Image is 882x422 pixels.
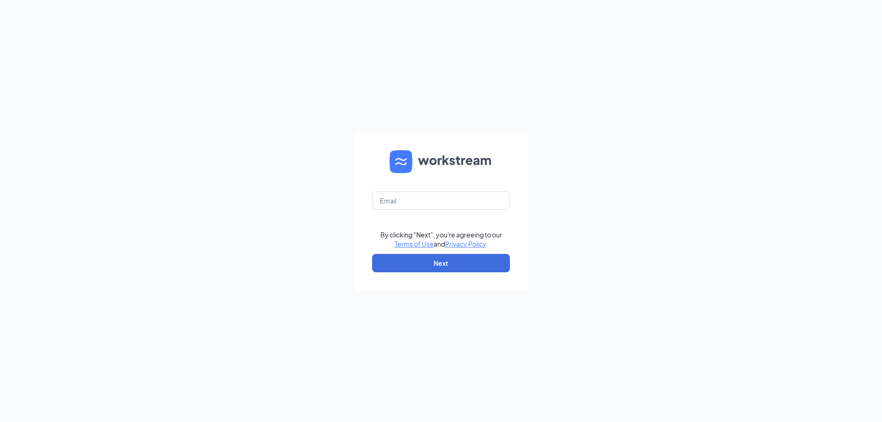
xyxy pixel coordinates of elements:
a: Terms of Use [395,240,434,248]
a: Privacy Policy [445,240,486,248]
img: WS logo and Workstream text [390,150,492,173]
div: By clicking "Next", you're agreeing to our and . [380,230,502,248]
input: Email [372,191,510,210]
button: Next [372,254,510,272]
